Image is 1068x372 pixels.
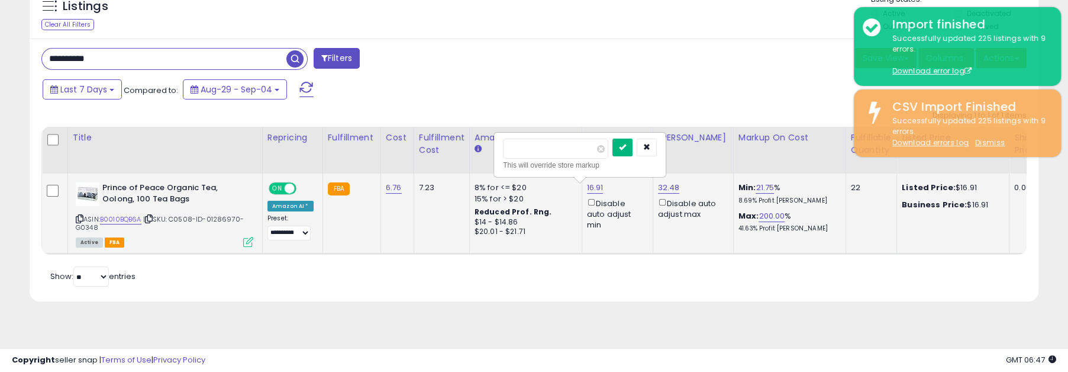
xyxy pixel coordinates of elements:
button: Aug-29 - Sep-04 [183,79,287,100]
div: Clear All Filters [41,19,94,30]
div: Amazon AI * [267,201,314,211]
a: 16.91 [587,182,604,194]
div: $16.91 [902,200,1000,210]
b: Listed Price: [902,182,956,193]
p: 41.63% Profit [PERSON_NAME] [738,225,837,233]
strong: Copyright [12,354,55,365]
small: FBA [328,182,350,195]
div: $14 - $14.86 [475,217,573,227]
img: 41aQPO0Na8L._SL40_.jpg [76,182,99,206]
a: B0010BQB6A [100,214,141,225]
div: Amazon Fees [475,132,577,144]
div: 7.23 [419,182,460,193]
div: 22 [851,182,888,193]
span: Aug-29 - Sep-04 [201,84,272,95]
div: Successfully updated 225 listings with 9 errors. [883,33,1052,77]
b: Reduced Prof. Rng. [475,207,552,217]
a: 200.00 [759,210,785,222]
div: Preset: [267,214,314,240]
div: $16.91 [902,182,1000,193]
div: Repricing [267,132,318,144]
b: Prince of Peace Organic Tea, Oolong, 100 Tea Bags [102,182,246,207]
div: Fulfillment Cost [419,132,464,156]
b: Min: [738,182,756,193]
div: 15% for > $20 [475,194,573,204]
div: $20.01 - $21.71 [475,227,573,237]
span: Last 7 Days [60,84,107,95]
div: Disable auto adjust max [658,197,724,220]
div: Title [73,132,257,144]
b: Max: [738,210,759,222]
div: Fulfillable Quantity [851,132,892,156]
span: | SKU: C0508-ID-01286970-G0348 [76,214,244,232]
div: Import finished [883,16,1052,33]
a: Privacy Policy [153,354,205,365]
a: 32.48 [658,182,680,194]
div: Fulfillment [328,132,376,144]
button: Filters [314,48,360,69]
span: 2025-09-12 06:47 GMT [1006,354,1056,365]
a: Download error log [892,66,972,76]
span: OFF [295,184,314,194]
div: ASIN: [76,182,253,246]
span: All listings currently available for purchase on Amazon [76,238,103,248]
p: 8.69% Profit [PERSON_NAME] [738,197,837,205]
div: [PERSON_NAME] [658,132,728,144]
div: seller snap | | [12,355,205,366]
div: Successfully updated 225 listings with 9 errors. [883,116,1052,149]
a: Download errors log [892,137,969,147]
div: This will override store markup [503,159,657,171]
span: ON [270,184,285,194]
div: CSV Import Finished [883,98,1052,116]
th: The percentage added to the cost of goods (COGS) that forms the calculator for Min & Max prices. [733,127,846,174]
span: Show: entries [50,271,135,282]
a: 21.75 [756,182,774,194]
span: Compared to: [124,85,178,96]
span: FBA [105,238,125,248]
small: Amazon Fees. [475,144,482,155]
div: % [738,211,837,233]
div: Markup on Cost [738,132,841,144]
div: 8% for <= $20 [475,182,573,193]
a: 6.76 [386,182,402,194]
a: Terms of Use [101,354,151,365]
div: Disable auto adjust min [587,197,644,230]
button: Last 7 Days [43,79,122,100]
u: Dismiss [975,137,1005,147]
div: Cost [386,132,409,144]
div: 0.00 [1014,182,1034,193]
b: Business Price: [902,199,967,210]
div: % [738,182,837,204]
